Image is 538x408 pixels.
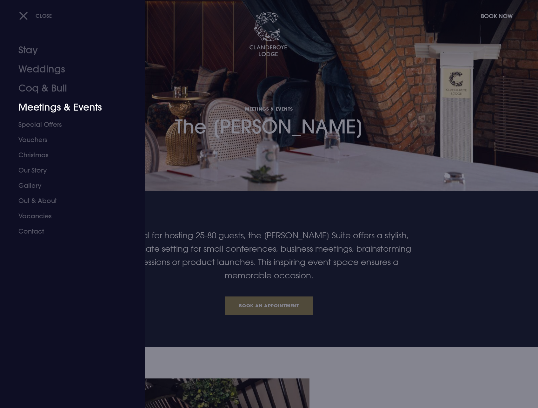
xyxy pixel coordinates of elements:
[18,224,119,239] a: Contact
[18,60,119,79] a: Weddings
[18,147,119,163] a: Christmas
[18,208,119,224] a: Vacancies
[18,163,119,178] a: Our Story
[18,178,119,193] a: Gallery
[36,12,52,19] span: Close
[18,79,119,98] a: Coq & Bull
[19,9,52,22] button: Close
[18,98,119,117] a: Meetings & Events
[18,132,119,147] a: Vouchers
[18,193,119,208] a: Out & About
[18,117,119,132] a: Special Offers
[18,41,119,60] a: Stay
